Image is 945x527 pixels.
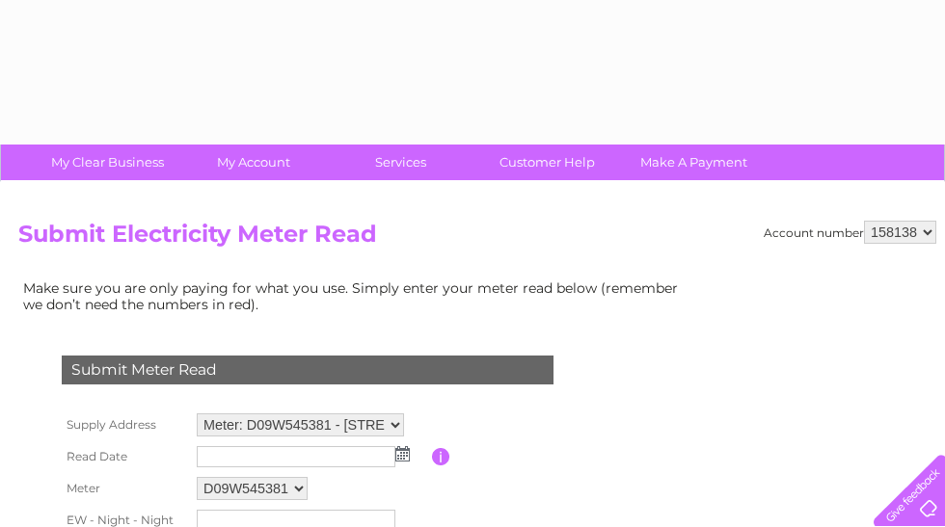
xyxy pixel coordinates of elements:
h2: Submit Electricity Meter Read [18,221,936,257]
th: Read Date [57,441,192,472]
div: Submit Meter Read [62,356,553,384]
a: My Account [175,145,334,180]
input: Information [432,448,450,465]
a: My Clear Business [28,145,187,180]
a: Make A Payment [614,145,773,180]
a: Services [321,145,480,180]
a: Customer Help [468,145,627,180]
img: ... [395,446,410,461]
div: Account number [764,221,936,244]
th: Supply Address [57,408,192,441]
td: Make sure you are only paying for what you use. Simply enter your meter read below (remember we d... [18,276,693,316]
th: Meter [57,472,192,505]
